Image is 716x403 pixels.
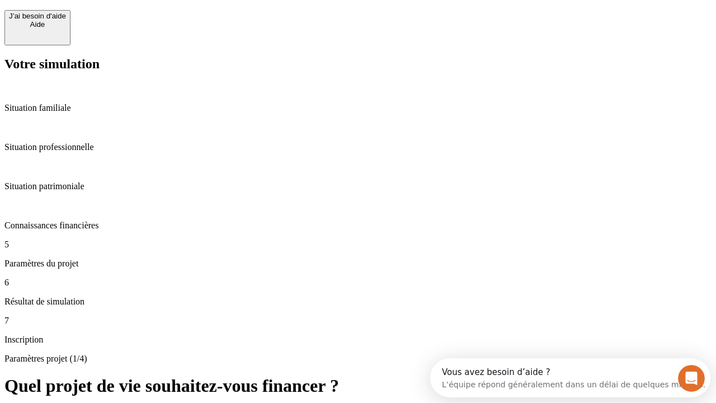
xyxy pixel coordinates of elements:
[12,10,275,18] div: Vous avez besoin d’aide ?
[4,259,712,269] p: Paramètres du projet
[4,297,712,307] p: Résultat de simulation
[4,376,712,396] h1: Quel projet de vie souhaitez-vous financer ?
[4,278,712,288] p: 6
[4,221,712,231] p: Connaissances financières
[4,142,712,152] p: Situation professionnelle
[678,365,705,392] iframe: Intercom live chat
[4,103,712,113] p: Situation familiale
[4,240,712,250] p: 5
[4,181,712,191] p: Situation patrimoniale
[4,4,308,35] div: Ouvrir le Messenger Intercom
[430,358,710,397] iframe: Intercom live chat discovery launcher
[4,10,70,45] button: J’ai besoin d'aideAide
[9,20,66,29] div: Aide
[4,335,712,345] p: Inscription
[4,354,712,364] p: Paramètres projet (1/4)
[9,12,66,20] div: J’ai besoin d'aide
[4,57,712,72] h2: Votre simulation
[4,316,712,326] p: 7
[12,18,275,30] div: L’équipe répond généralement dans un délai de quelques minutes.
